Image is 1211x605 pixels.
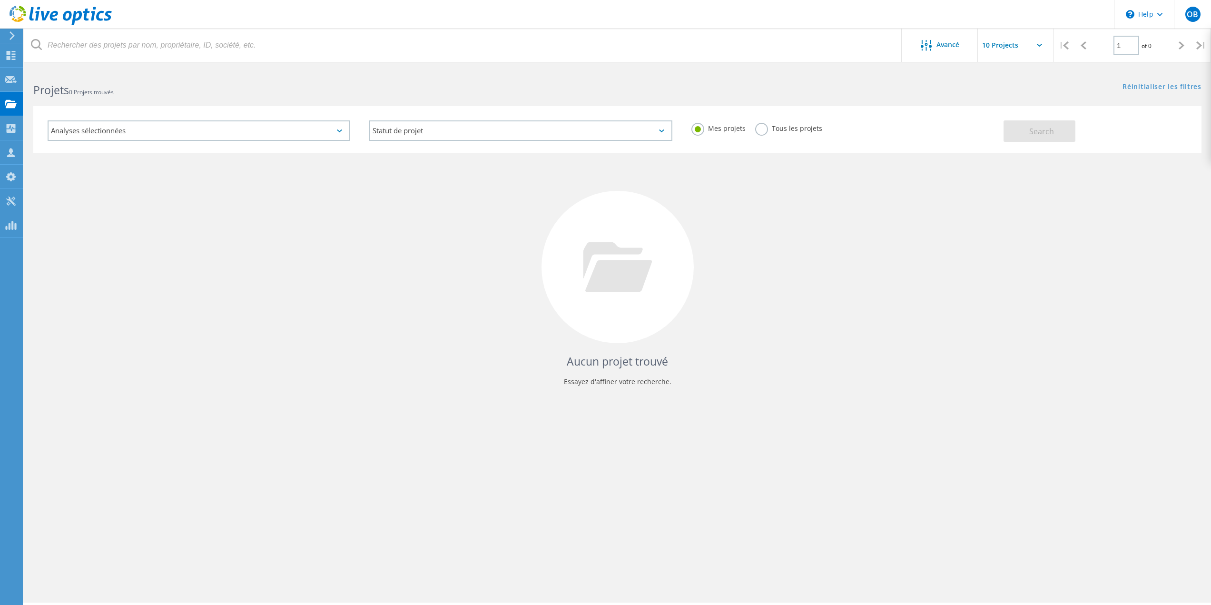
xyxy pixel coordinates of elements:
[69,88,114,96] span: 0 Projets trouvés
[1004,120,1075,142] button: Search
[1191,29,1211,62] div: |
[43,354,1192,369] h4: Aucun projet trouvé
[33,82,69,98] b: Projets
[691,123,746,132] label: Mes projets
[936,41,959,48] span: Avancé
[1122,83,1201,91] a: Réinitialiser les filtres
[1142,42,1152,50] span: of 0
[48,120,350,141] div: Analyses sélectionnées
[1029,126,1054,137] span: Search
[755,123,822,132] label: Tous les projets
[43,374,1192,389] p: Essayez d'affiner votre recherche.
[1187,10,1198,18] span: OB
[10,20,112,27] a: Live Optics Dashboard
[1054,29,1073,62] div: |
[1126,10,1134,19] svg: \n
[369,120,672,141] div: Statut de projet
[24,29,902,62] input: Rechercher des projets par nom, propriétaire, ID, société, etc.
